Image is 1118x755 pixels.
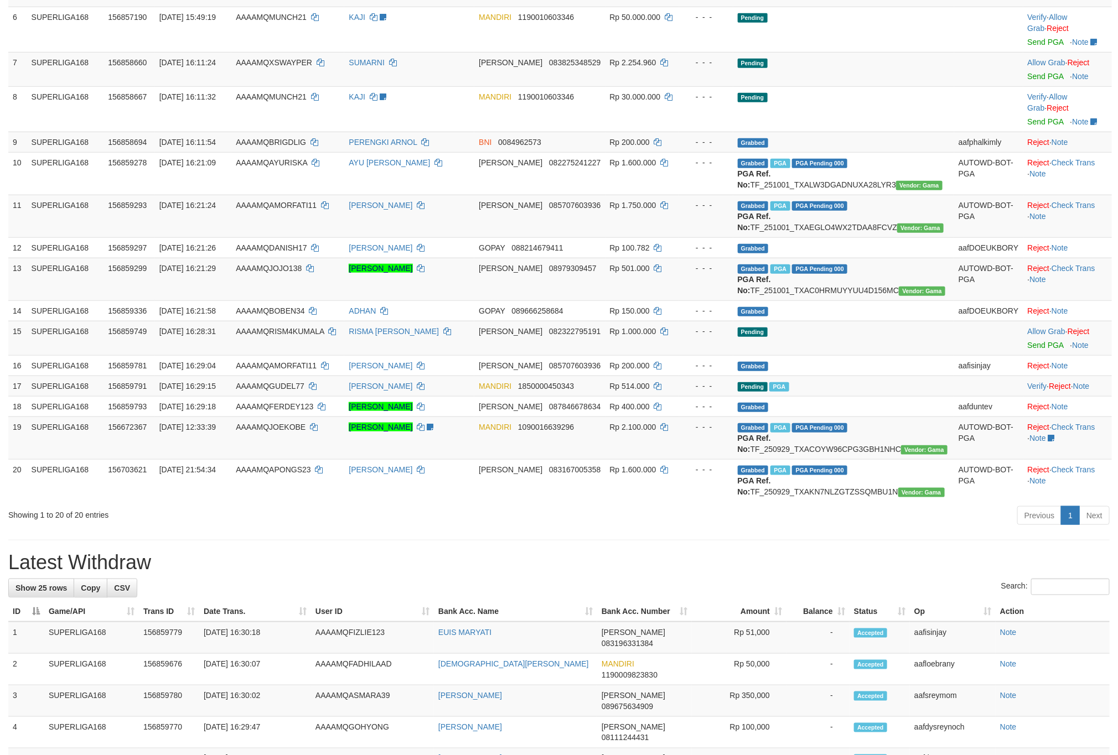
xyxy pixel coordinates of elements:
[684,421,728,433] div: - - -
[236,243,307,252] span: AAAAMQDANISH17
[1072,117,1089,126] a: Note
[549,158,601,167] span: Copy 082275241227 to clipboard
[8,132,27,152] td: 9
[8,416,27,459] td: 19
[27,52,104,86] td: SUPERLIGA168
[107,579,137,597] a: CSV
[910,601,996,622] th: Op: activate to sort column ascending
[8,152,27,195] td: 10
[738,159,769,168] span: Grabbed
[349,158,430,167] a: AYU [PERSON_NAME]
[610,201,656,210] span: Rp 1.750.000
[479,306,505,315] span: GOPAY
[954,300,1023,321] td: aafDOEUKBORY
[518,13,574,22] span: Copy 1190010603346 to clipboard
[1028,13,1068,33] span: ·
[236,402,313,411] span: AAAAMQFERDEY123
[684,12,728,23] div: - - -
[518,423,574,431] span: Copy 1090016639296 to clipboard
[27,195,104,237] td: SUPERLIGA168
[1072,341,1089,350] a: Note
[1052,201,1095,210] a: Check Trans
[770,423,790,433] span: Marked by aafsengchandara
[108,158,147,167] span: 156859278
[549,361,601,370] span: Copy 085707603936 to clipboard
[738,476,771,496] b: PGA Ref. No:
[684,242,728,253] div: - - -
[1023,396,1112,416] td: ·
[27,459,104,502] td: SUPERLIGA168
[108,402,147,411] span: 156859793
[733,416,954,459] td: TF_250929_TXACOYW96CPG3GBH1NHC
[738,362,769,371] span: Grabbed
[139,601,199,622] th: Trans ID: activate to sort column ascending
[1068,327,1090,336] a: Reject
[349,465,412,474] a: [PERSON_NAME]
[1028,243,1050,252] a: Reject
[1073,382,1090,390] a: Note
[108,306,147,315] span: 156859336
[27,321,104,355] td: SUPERLIGA168
[27,7,104,52] td: SUPERLIGA168
[518,92,574,101] span: Copy 1190010603346 to clipboard
[792,201,847,211] span: PGA Pending
[479,201,542,210] span: [PERSON_NAME]
[8,195,27,237] td: 11
[738,423,769,433] span: Grabbed
[610,264,650,273] span: Rp 501.000
[236,138,306,147] span: AAAAMQBRIGDLIG
[1029,476,1046,485] a: Note
[108,361,147,370] span: 156859781
[349,306,376,315] a: ADHAN
[1028,201,1050,210] a: Reject
[954,132,1023,152] td: aafphalkimly
[770,264,790,274] span: Marked by aafheankoy
[738,434,771,454] b: PGA Ref. No:
[954,396,1023,416] td: aafduntev
[8,505,458,520] div: Showing 1 to 20 of 20 entries
[954,258,1023,300] td: AUTOWD-BOT-PGA
[479,465,542,474] span: [PERSON_NAME]
[1023,376,1112,396] td: · ·
[1061,506,1080,525] a: 1
[1028,58,1068,67] span: ·
[610,465,656,474] span: Rp 1.600.000
[236,201,317,210] span: AAAAMQAMORFATI11
[479,243,505,252] span: GOPAY
[108,92,147,101] span: 156858667
[349,423,412,431] a: [PERSON_NAME]
[1028,382,1047,390] a: Verify
[684,326,728,337] div: - - -
[954,152,1023,195] td: AUTOWD-BOT-PGA
[349,201,412,210] a: [PERSON_NAME]
[1023,132,1112,152] td: ·
[518,382,574,390] span: Copy 1850000450343 to clipboard
[610,402,650,411] span: Rp 400.000
[349,138,417,147] a: PERENGKI ARNOL
[954,459,1023,502] td: AUTOWD-BOT-PGA
[1023,258,1112,300] td: · ·
[610,58,656,67] span: Rp 2.254.960
[479,382,511,390] span: MANDIRI
[159,158,216,167] span: [DATE] 16:21:09
[236,13,307,22] span: AAAAMQMUNCH21
[792,466,847,475] span: PGA Pending
[349,92,365,101] a: KAJI
[1029,169,1046,178] a: Note
[733,152,954,195] td: TF_251001_TXALW3DGADNUXA28LYR3
[108,327,147,336] span: 156859749
[1029,212,1046,221] a: Note
[738,275,771,295] b: PGA Ref. No:
[786,601,850,622] th: Balance: activate to sort column ascending
[684,263,728,274] div: - - -
[349,243,412,252] a: [PERSON_NAME]
[1023,86,1112,132] td: · ·
[684,137,728,148] div: - - -
[1028,361,1050,370] a: Reject
[899,287,945,296] span: Vendor URL: https://trx31.1velocity.biz
[8,300,27,321] td: 14
[159,306,216,315] span: [DATE] 16:21:58
[610,13,661,22] span: Rp 50.000.000
[1001,579,1110,595] label: Search:
[8,355,27,376] td: 16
